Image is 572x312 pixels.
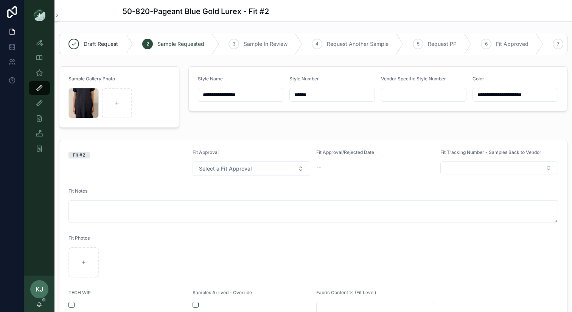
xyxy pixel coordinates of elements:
span: 7 [557,41,560,47]
div: Fit #2 [73,152,85,158]
span: Sample Requested [157,40,204,48]
span: Sample Gallery Photo [68,76,115,82]
div: scrollable content [24,30,54,165]
img: App logo [33,9,45,21]
span: Fit Approved [496,40,528,48]
span: Draft Request [84,40,118,48]
span: 2 [146,41,149,47]
span: 4 [316,41,319,47]
span: Select a Fit Approval [199,165,252,172]
span: -- [316,164,321,171]
h1: 50-820-Pageant Blue Gold Lurex - Fit #2 [123,6,269,17]
span: Sample In Review [244,40,288,48]
span: Fit Approval [193,149,219,155]
span: Fit Tracking Number - Samples Back to Vendor [440,149,541,155]
span: Style Number [289,76,319,82]
span: Fabric Content % (Fit Level) [316,290,376,295]
span: 6 [485,41,488,47]
span: Samples Arrived - Override [193,290,252,295]
span: Fit Photos [68,235,90,241]
span: 3 [233,41,235,47]
span: Fit Notes [68,188,87,194]
button: Select Button [193,161,311,176]
span: Color [473,76,484,82]
button: Select Button [440,161,558,174]
span: 5 [417,41,420,47]
span: Fit Approval/Rejected Date [316,149,374,155]
span: Style Name [198,76,223,82]
span: Request PP [428,40,457,48]
span: Request Another Sample [327,40,389,48]
span: TECH WIP [68,290,91,295]
span: Vendor Specific Style Number [381,76,446,82]
span: KJ [36,285,43,294]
